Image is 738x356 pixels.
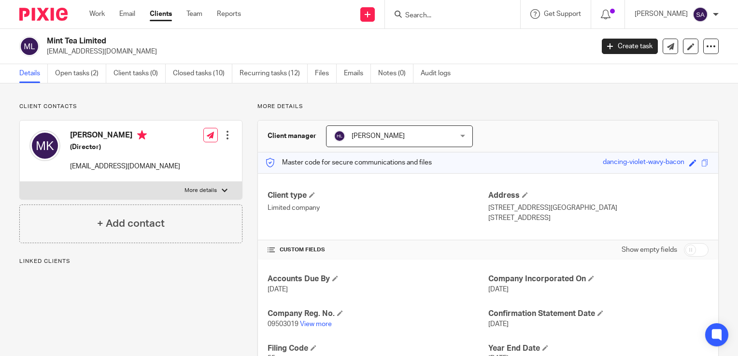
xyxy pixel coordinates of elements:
[488,343,709,354] h4: Year End Date
[265,158,432,167] p: Master code for secure communications and files
[488,321,509,328] span: [DATE]
[19,64,48,83] a: Details
[257,103,719,110] p: More details
[29,130,60,161] img: svg%3E
[635,9,688,19] p: [PERSON_NAME]
[97,216,165,231] h4: + Add contact
[19,258,242,265] p: Linked clients
[19,8,68,21] img: Pixie
[693,7,708,22] img: svg%3E
[173,64,232,83] a: Closed tasks (10)
[378,64,413,83] a: Notes (0)
[150,9,172,19] a: Clients
[19,36,40,56] img: svg%3E
[421,64,458,83] a: Audit logs
[268,191,488,201] h4: Client type
[268,321,298,328] span: 09503019
[70,162,180,171] p: [EMAIL_ADDRESS][DOMAIN_NAME]
[622,245,677,255] label: Show empty fields
[268,309,488,319] h4: Company Reg. No.
[70,130,180,142] h4: [PERSON_NAME]
[488,203,709,213] p: [STREET_ADDRESS][GEOGRAPHIC_DATA]
[70,142,180,152] h5: (Director)
[334,130,345,142] img: svg%3E
[47,47,587,56] p: [EMAIL_ADDRESS][DOMAIN_NAME]
[300,321,332,328] a: View more
[268,286,288,293] span: [DATE]
[19,103,242,110] p: Client contacts
[488,191,709,201] h4: Address
[344,64,371,83] a: Emails
[217,9,241,19] a: Reports
[240,64,308,83] a: Recurring tasks (12)
[544,11,581,17] span: Get Support
[268,274,488,284] h4: Accounts Due By
[268,131,316,141] h3: Client manager
[488,309,709,319] h4: Confirmation Statement Date
[55,64,106,83] a: Open tasks (2)
[352,133,405,139] span: [PERSON_NAME]
[603,157,684,168] div: dancing-violet-wavy-bacon
[602,39,658,54] a: Create task
[114,64,166,83] a: Client tasks (0)
[184,187,217,194] p: More details
[268,246,488,254] h4: CUSTOM FIELDS
[404,12,491,20] input: Search
[186,9,202,19] a: Team
[119,9,135,19] a: Email
[488,213,709,223] p: [STREET_ADDRESS]
[137,130,147,140] i: Primary
[268,343,488,354] h4: Filing Code
[268,203,488,213] p: Limited company
[89,9,105,19] a: Work
[47,36,479,46] h2: Mint Tea Limited
[488,286,509,293] span: [DATE]
[315,64,337,83] a: Files
[488,274,709,284] h4: Company Incorporated On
